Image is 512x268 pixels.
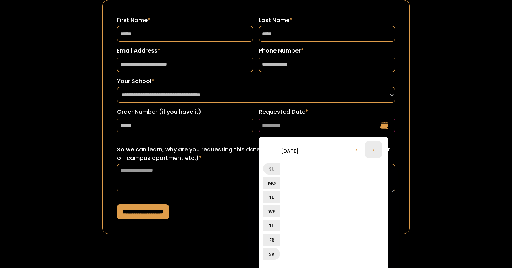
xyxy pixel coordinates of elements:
li: Tu [263,191,280,203]
label: First Name [117,16,253,25]
li: [DATE] [263,142,316,159]
label: Order Number (if you have it) [117,108,253,116]
label: Requested Date [259,108,395,116]
li: Sa [263,248,280,260]
label: So we can learn, why are you requesting this date? (ex: sorority recruitment, lease turn over for... [117,145,395,162]
label: Email Address [117,47,253,55]
li: Th [263,220,280,231]
li: Fr [263,234,280,246]
li: Mo [263,177,280,189]
li: Su [263,163,280,175]
label: Last Name [259,16,395,25]
li: › [365,141,382,158]
li: ‹ [348,141,365,158]
label: Your School [117,77,395,86]
label: Phone Number [259,47,395,55]
li: We [263,205,280,217]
